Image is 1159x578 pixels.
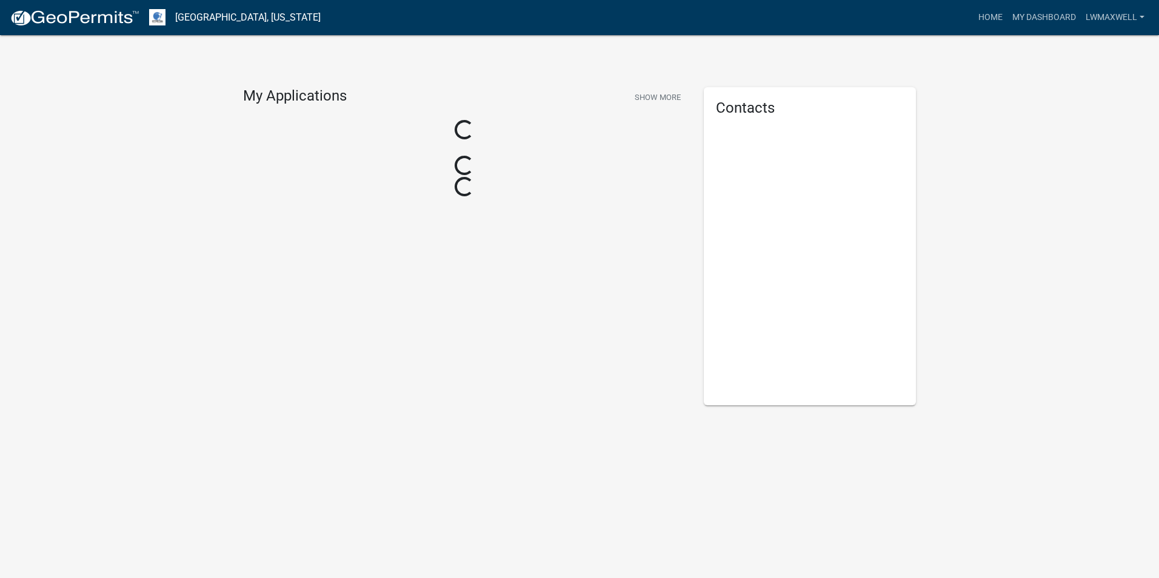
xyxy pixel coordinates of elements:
[243,87,347,105] h4: My Applications
[1081,6,1149,29] a: LWMaxwell
[974,6,1007,29] a: Home
[149,9,165,25] img: Otter Tail County, Minnesota
[175,7,321,28] a: [GEOGRAPHIC_DATA], [US_STATE]
[716,99,904,117] h5: Contacts
[1007,6,1081,29] a: My Dashboard
[630,87,686,107] button: Show More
